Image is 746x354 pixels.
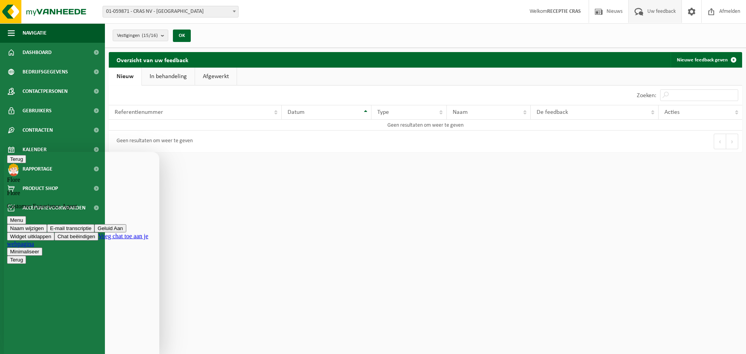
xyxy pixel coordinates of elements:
button: Previous [714,134,726,149]
button: OK [173,30,191,42]
span: Kalender [23,140,47,159]
span: Type [377,109,389,115]
a: Nieuwe feedback geven [671,52,741,68]
span: Navigatie [23,23,47,43]
a: Nieuw [109,68,141,85]
span: Contactpersonen [23,82,68,101]
iframe: chat widget [4,152,159,354]
a: In behandeling [142,68,195,85]
span: Bedrijfsgegevens [23,62,68,82]
td: Geen resultaten om weer te geven [109,120,742,131]
span: Dashboard [23,43,52,62]
a: Afgewerkt [195,68,237,85]
div: Geen resultaten om weer te geven [113,134,193,148]
span: Vestigingen [117,30,158,42]
span: De feedback [537,109,568,115]
span: 01-059871 - CRAS NV - WAREGEM [103,6,239,17]
span: 01-059871 - CRAS NV - WAREGEM [103,6,238,17]
h2: Overzicht van uw feedback [109,52,196,67]
count: (15/16) [142,33,158,38]
span: Naam [453,109,468,115]
span: Contracten [23,120,53,140]
span: Gebruikers [23,101,52,120]
button: Vestigingen(15/16) [113,30,168,41]
span: Datum [288,109,305,115]
strong: RECEPTIE CRAS [547,9,581,14]
span: Referentienummer [115,109,163,115]
span: Acties [664,109,680,115]
label: Zoeken: [637,92,656,99]
button: Next [726,134,738,149]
